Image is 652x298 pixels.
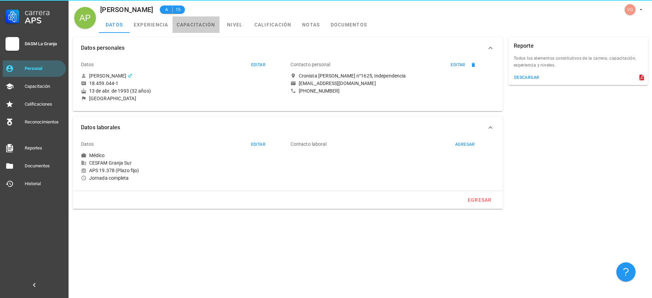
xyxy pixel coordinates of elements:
button: editar [448,61,469,68]
div: 13 de abr. de 1993 (32 años) [81,88,285,94]
a: calificación [250,16,296,33]
div: Historial [25,181,63,187]
span: AP [79,7,91,29]
span: A [164,6,169,13]
a: Cronista [PERSON_NAME] n°1625, Independencia [291,73,495,79]
div: Capacitación [25,84,63,89]
a: nivel [220,16,250,33]
div: 18.459.044-1 [89,80,118,86]
a: Documentos [3,158,66,174]
button: Datos personales [73,37,503,59]
div: Cronista [PERSON_NAME] n°1625, Independencia [299,73,406,79]
div: editar [251,142,265,147]
div: Carrera [25,8,63,16]
span: Datos personales [81,43,486,53]
a: capacitación [173,16,220,33]
button: editar [248,61,269,68]
div: Contacto personal [291,56,331,73]
button: agregar [452,141,478,148]
button: egresar [465,194,495,206]
div: APS 19.378 (Plazo fijo) [81,167,285,174]
a: Historial [3,176,66,192]
div: [PHONE_NUMBER] [299,88,340,94]
a: Calificaciones [3,96,66,112]
div: Personal [25,66,63,71]
button: editar [248,141,269,148]
button: Datos laborales [73,117,503,139]
a: Personal [3,60,66,77]
a: notas [296,16,327,33]
div: Médico [89,152,105,158]
div: Documentos [25,163,63,169]
div: Contacto laboral [291,136,327,152]
div: [EMAIL_ADDRESS][DOMAIN_NAME] [299,80,376,86]
div: egresar [467,197,492,203]
div: DASM La Granja [25,41,63,47]
span: Datos laborales [81,123,486,132]
a: [PHONE_NUMBER] [291,88,495,94]
div: Jornada completa [81,175,285,181]
div: avatar [74,7,96,29]
div: editar [450,62,465,67]
div: descargar [514,75,540,80]
a: experiencia [130,16,173,33]
a: Capacitación [3,78,66,95]
div: [GEOGRAPHIC_DATA] [89,95,136,102]
div: Reconocimientos [25,119,63,125]
a: Reportes [3,140,66,156]
div: [PERSON_NAME] [100,6,153,13]
button: descargar [511,73,542,82]
a: [EMAIL_ADDRESS][DOMAIN_NAME] [291,80,495,86]
a: documentos [327,16,371,33]
span: 15 [175,6,181,13]
div: Datos [81,56,94,73]
a: datos [99,16,130,33]
div: CESFAM Granja Sur [81,160,285,166]
div: agregar [455,142,475,147]
div: Datos [81,136,94,152]
div: [PERSON_NAME] [89,73,126,79]
a: Reconocimientos [3,114,66,130]
div: avatar [625,4,636,15]
div: Todos los elementos constitutivos de la carrera; capacitación, experiencia y niveles. [508,55,648,73]
div: Reportes [25,145,63,151]
div: editar [251,62,265,67]
div: Calificaciones [25,102,63,107]
div: Reporte [514,37,534,55]
div: APS [25,16,63,25]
